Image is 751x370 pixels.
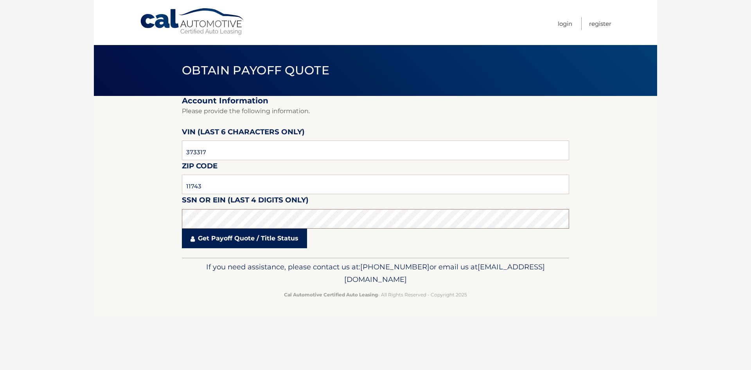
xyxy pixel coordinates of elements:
label: VIN (last 6 characters only) [182,126,305,141]
p: - All Rights Reserved - Copyright 2025 [187,291,564,299]
a: Register [589,17,611,30]
span: Obtain Payoff Quote [182,63,329,78]
span: [PHONE_NUMBER] [360,262,429,271]
a: Get Payoff Quote / Title Status [182,229,307,248]
p: Please provide the following information. [182,106,569,117]
a: Cal Automotive [140,8,245,36]
label: SSN or EIN (last 4 digits only) [182,194,309,209]
h2: Account Information [182,96,569,106]
p: If you need assistance, please contact us at: or email us at [187,261,564,286]
a: Login [558,17,572,30]
label: Zip Code [182,160,217,175]
strong: Cal Automotive Certified Auto Leasing [284,292,378,298]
